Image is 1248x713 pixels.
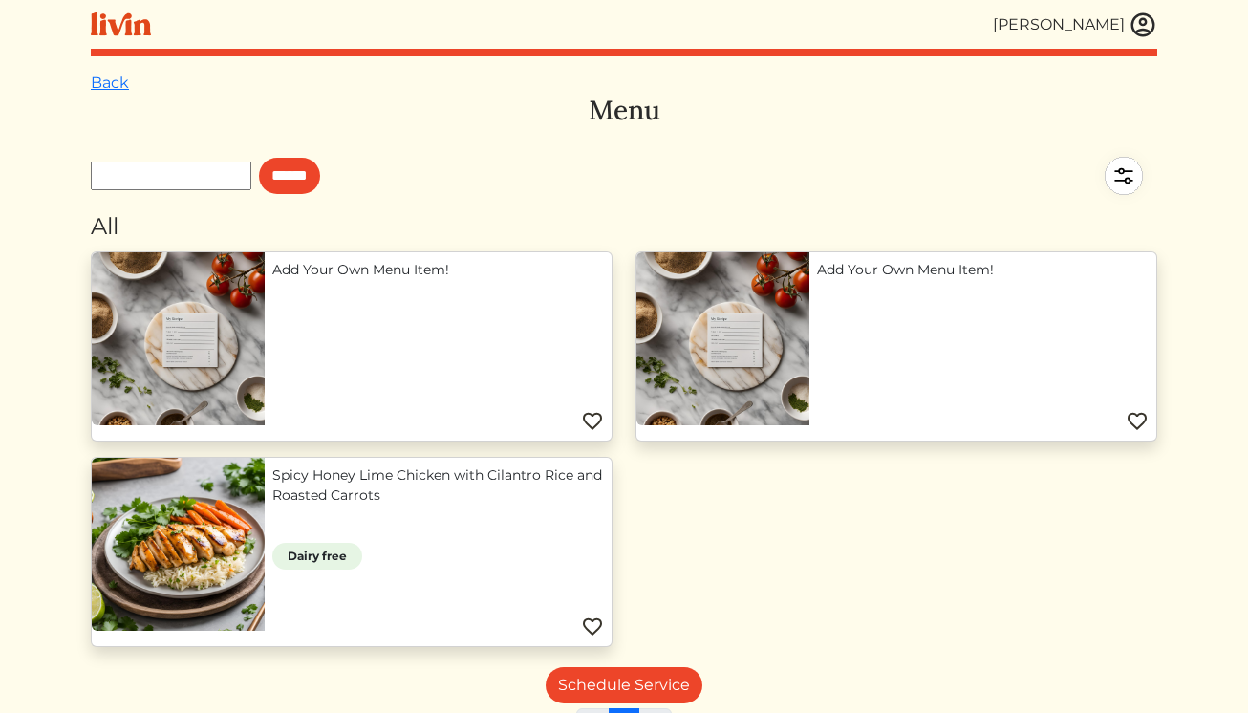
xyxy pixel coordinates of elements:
[1090,142,1157,209] img: filter-5a7d962c2457a2d01fc3f3b070ac7679cf81506dd4bc827d76cf1eb68fb85cd7.svg
[993,13,1125,36] div: [PERSON_NAME]
[91,95,1157,127] h3: Menu
[91,74,129,92] a: Back
[1126,410,1149,433] img: Favorite menu item
[272,260,604,280] a: Add Your Own Menu Item!
[91,209,1157,244] div: All
[546,667,702,703] a: Schedule Service
[581,410,604,433] img: Favorite menu item
[91,12,151,36] img: livin-logo-a0d97d1a881af30f6274990eb6222085a2533c92bbd1e4f22c21b4f0d0e3210c.svg
[272,465,604,506] a: Spicy Honey Lime Chicken with Cilantro Rice and Roasted Carrots
[817,260,1149,280] a: Add Your Own Menu Item!
[581,616,604,638] img: Favorite menu item
[1129,11,1157,39] img: user_account-e6e16d2ec92f44fc35f99ef0dc9cddf60790bfa021a6ecb1c896eb5d2907b31c.svg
